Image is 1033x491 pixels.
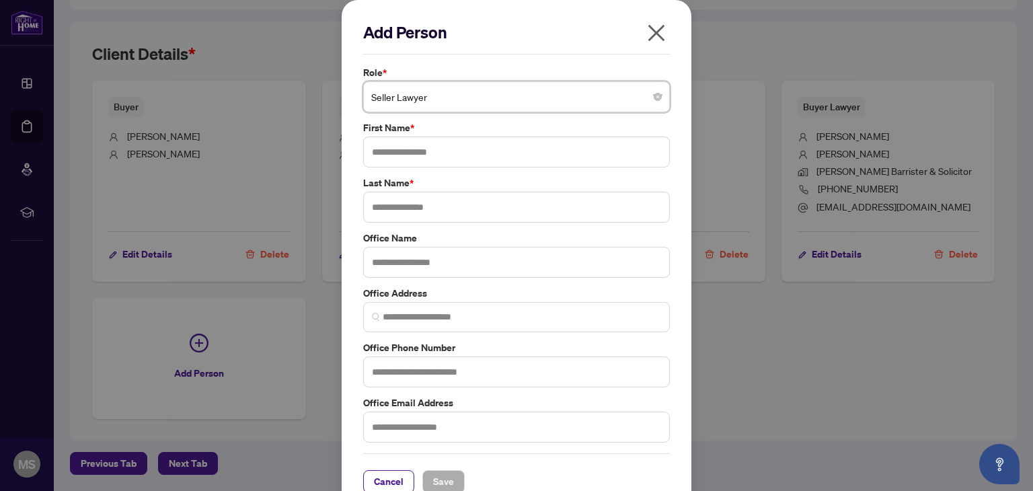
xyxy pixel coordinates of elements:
img: search_icon [372,313,380,321]
h2: Add Person [363,22,670,43]
label: Last Name [363,176,670,190]
button: Open asap [979,444,1020,484]
label: Office Phone Number [363,340,670,355]
span: Seller Lawyer [371,84,662,110]
label: Role [363,65,670,80]
span: close-circle [654,93,662,101]
label: Office Address [363,286,670,301]
label: First Name [363,120,670,135]
label: Office Name [363,231,670,245]
label: Office Email Address [363,395,670,410]
span: close [646,22,667,44]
